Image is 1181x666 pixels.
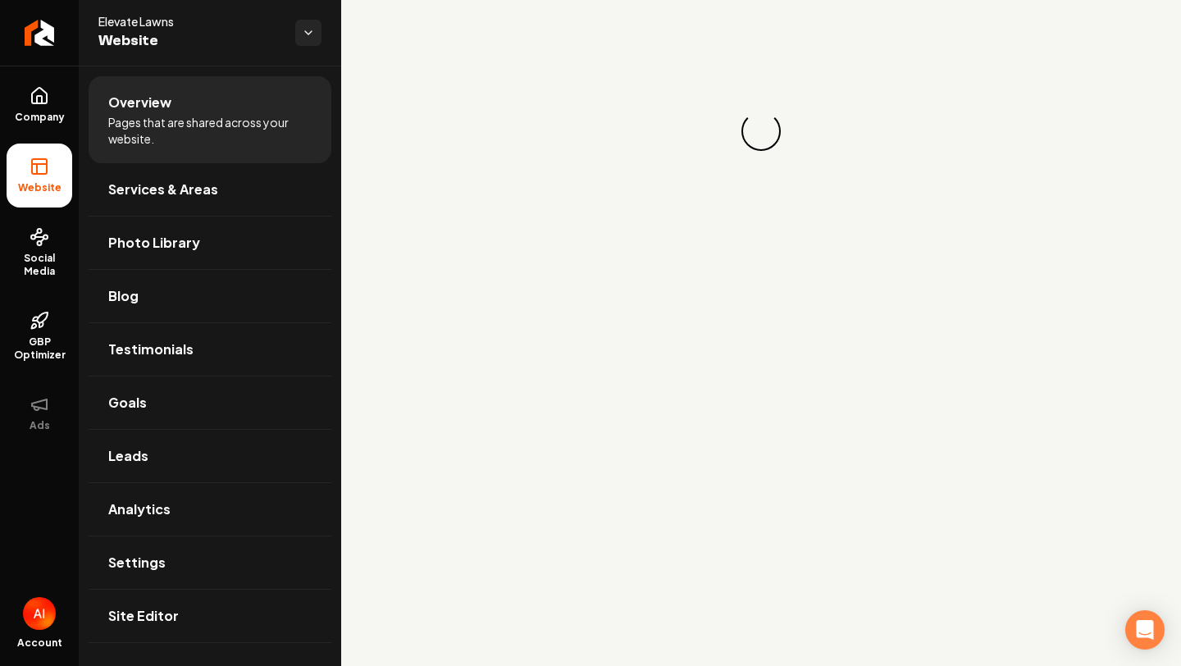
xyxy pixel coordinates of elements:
span: Site Editor [108,606,179,626]
span: Elevate Lawns [98,13,282,30]
a: Blog [89,270,331,322]
span: GBP Optimizer [7,335,72,362]
a: Photo Library [89,217,331,269]
span: Company [8,111,71,124]
span: Leads [108,446,148,466]
span: Testimonials [108,340,194,359]
span: Analytics [108,500,171,519]
div: Loading [740,110,783,153]
span: Services & Areas [108,180,218,199]
span: Settings [108,553,166,572]
a: GBP Optimizer [7,298,72,375]
a: Company [7,73,72,137]
span: Website [11,181,68,194]
div: Open Intercom Messenger [1125,610,1165,650]
span: Pages that are shared across your website. [108,114,312,147]
a: Site Editor [89,590,331,642]
span: Blog [108,286,139,306]
a: Analytics [89,483,331,536]
img: Rebolt Logo [25,20,55,46]
a: Goals [89,376,331,429]
span: Ads [23,419,57,432]
img: Abdi Ismael [23,597,56,630]
span: Website [98,30,282,52]
a: Social Media [7,214,72,291]
button: Ads [7,381,72,445]
span: Photo Library [108,233,200,253]
span: Account [17,636,62,650]
span: Goals [108,393,147,413]
button: Open user button [23,597,56,630]
a: Services & Areas [89,163,331,216]
a: Leads [89,430,331,482]
span: Social Media [7,252,72,278]
a: Settings [89,536,331,589]
a: Testimonials [89,323,331,376]
span: Overview [108,93,171,112]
